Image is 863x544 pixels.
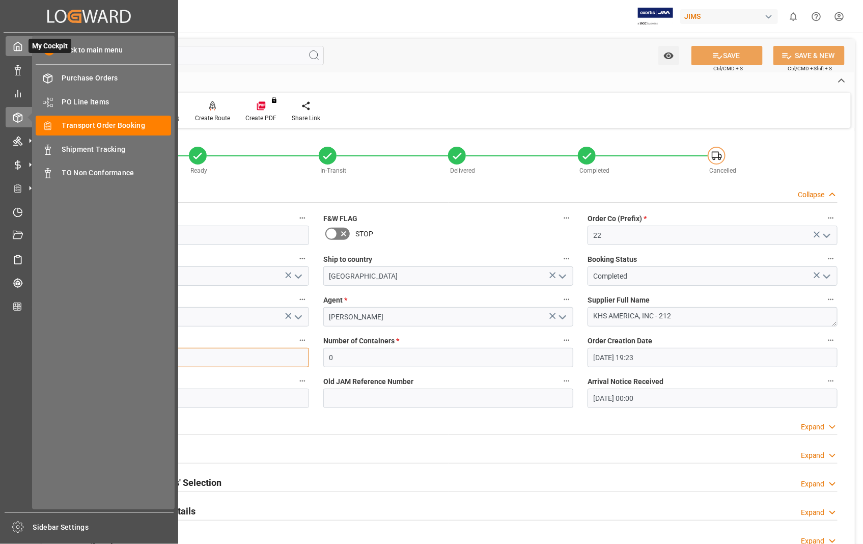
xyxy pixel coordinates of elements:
[824,293,838,306] button: Supplier Full Name
[588,213,647,224] span: Order Co (Prefix)
[824,211,838,225] button: Order Co (Prefix) *
[320,167,346,174] span: In-Transit
[713,65,743,72] span: Ctrl/CMD + S
[554,309,569,325] button: open menu
[36,116,171,135] a: Transport Order Booking
[6,36,173,56] a: My CockpitMy Cockpit
[588,307,838,327] textarea: KHS AMERICA, INC - 212
[560,293,573,306] button: Agent *
[290,268,305,284] button: open menu
[450,167,475,174] span: Delivered
[560,252,573,265] button: Ship to country
[292,114,320,123] div: Share Link
[560,211,573,225] button: F&W FLAG
[62,120,172,131] span: Transport Order Booking
[355,229,373,239] span: STOP
[588,254,637,265] span: Booking Status
[818,228,833,243] button: open menu
[824,334,838,347] button: Order Creation Date
[588,376,663,387] span: Arrival Notice Received
[658,46,679,65] button: open menu
[6,84,173,103] a: My Reports
[190,167,207,174] span: Ready
[62,168,172,178] span: TO Non Conformance
[580,167,610,174] span: Completed
[638,8,673,25] img: Exertis%20JAM%20-%20Email%20Logo.jpg_1722504956.jpg
[6,202,173,222] a: Timeslot Management V2
[824,252,838,265] button: Booking Status
[296,293,309,306] button: Shipment type *
[6,249,173,269] a: Sailing Schedules
[36,68,171,88] a: Purchase Orders
[323,295,347,306] span: Agent
[588,348,838,367] input: DD-MM-YYYY HH:MM
[36,139,171,159] a: Shipment Tracking
[554,268,569,284] button: open menu
[59,266,309,286] input: Type to search/select
[782,5,805,28] button: show 0 new notifications
[801,479,825,489] div: Expand
[296,211,309,225] button: JAM Reference Number
[323,376,413,387] span: Old JAM Reference Number
[323,254,372,265] span: Ship to country
[805,5,828,28] button: Help Center
[323,336,399,346] span: Number of Containers
[296,374,309,388] button: Ready Date *
[788,65,832,72] span: Ctrl/CMD + Shift + S
[29,39,71,53] span: My Cockpit
[801,507,825,518] div: Expand
[588,389,838,408] input: DD-MM-YYYY HH:MM
[290,309,305,325] button: open menu
[588,336,652,346] span: Order Creation Date
[560,374,573,388] button: Old JAM Reference Number
[323,213,357,224] span: F&W FLAG
[62,144,172,155] span: Shipment Tracking
[560,334,573,347] button: Number of Containers *
[6,296,173,316] a: CO2 Calculator
[680,9,778,24] div: JIMS
[773,46,845,65] button: SAVE & NEW
[33,522,174,533] span: Sidebar Settings
[36,92,171,112] a: PO Line Items
[195,114,230,123] div: Create Route
[62,73,172,84] span: Purchase Orders
[59,389,309,408] input: DD-MM-YYYY
[801,422,825,432] div: Expand
[54,45,123,56] span: Back to main menu
[296,334,309,347] button: Supplier Number
[798,189,825,200] div: Collapse
[680,7,782,26] button: JIMS
[710,167,737,174] span: Cancelled
[588,295,650,306] span: Supplier Full Name
[47,46,324,65] input: Search Fields
[62,97,172,107] span: PO Line Items
[36,163,171,183] a: TO Non Conformance
[801,450,825,461] div: Expand
[818,268,833,284] button: open menu
[6,60,173,79] a: Data Management
[6,226,173,246] a: Document Management
[824,374,838,388] button: Arrival Notice Received
[691,46,763,65] button: SAVE
[6,273,173,293] a: Tracking Shipment
[296,252,309,265] button: Country of Origin (Suffix) *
